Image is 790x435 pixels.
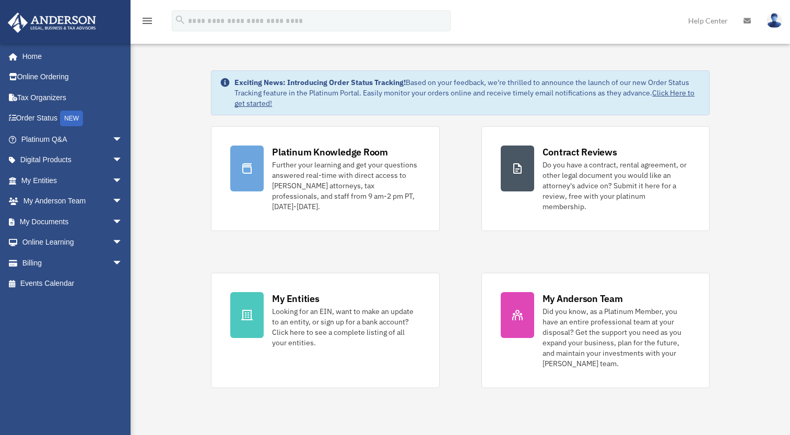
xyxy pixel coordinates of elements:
div: Do you have a contract, rental agreement, or other legal document you would like an attorney's ad... [543,160,690,212]
div: Platinum Knowledge Room [272,146,388,159]
a: Billingarrow_drop_down [7,252,138,273]
i: search [174,14,186,26]
a: Home [7,46,133,67]
span: arrow_drop_down [112,150,133,171]
span: arrow_drop_down [112,191,133,212]
div: Contract Reviews [543,146,617,159]
div: Based on your feedback, we're thrilled to announce the launch of our new Order Status Tracking fe... [234,77,700,108]
a: My Documentsarrow_drop_down [7,211,138,232]
div: NEW [60,111,83,126]
a: Tax Organizers [7,87,138,108]
a: Events Calendar [7,273,138,294]
a: Online Learningarrow_drop_down [7,232,138,253]
span: arrow_drop_down [112,129,133,150]
a: Platinum Q&Aarrow_drop_down [7,129,138,150]
a: menu [141,18,154,27]
a: My Anderson Teamarrow_drop_down [7,191,138,212]
a: Digital Productsarrow_drop_down [7,150,138,171]
i: menu [141,15,154,27]
strong: Exciting News: Introducing Order Status Tracking! [234,78,406,87]
img: User Pic [767,13,782,28]
img: Anderson Advisors Platinum Portal [5,13,99,33]
span: arrow_drop_down [112,170,133,191]
a: Contract Reviews Do you have a contract, rental agreement, or other legal document you would like... [481,126,710,231]
a: Click Here to get started! [234,88,694,108]
a: Online Ordering [7,67,138,88]
span: arrow_drop_down [112,232,133,253]
div: My Anderson Team [543,292,623,305]
div: Did you know, as a Platinum Member, you have an entire professional team at your disposal? Get th... [543,306,690,369]
a: Order StatusNEW [7,108,138,129]
span: arrow_drop_down [112,252,133,274]
a: My Entities Looking for an EIN, want to make an update to an entity, or sign up for a bank accoun... [211,273,439,388]
a: My Entitiesarrow_drop_down [7,170,138,191]
a: Platinum Knowledge Room Further your learning and get your questions answered real-time with dire... [211,126,439,231]
span: arrow_drop_down [112,211,133,233]
div: My Entities [272,292,319,305]
a: My Anderson Team Did you know, as a Platinum Member, you have an entire professional team at your... [481,273,710,388]
div: Looking for an EIN, want to make an update to an entity, or sign up for a bank account? Click her... [272,306,420,348]
div: Further your learning and get your questions answered real-time with direct access to [PERSON_NAM... [272,160,420,212]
